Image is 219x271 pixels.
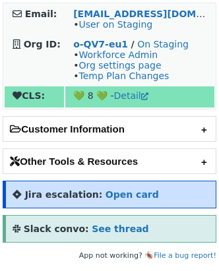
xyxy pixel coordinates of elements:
[73,49,169,81] span: • • •
[114,90,148,101] a: Detail
[24,39,61,49] strong: Org ID:
[78,71,169,81] a: Temp Plan Changes
[137,39,189,49] a: On Staging
[78,60,161,71] a: Org settings page
[78,19,152,30] a: User on Staging
[25,189,103,200] strong: Jira escalation:
[13,90,45,101] strong: CLS:
[24,224,89,234] strong: Slack convo:
[131,39,135,49] strong: /
[92,224,148,234] a: See thread
[106,189,159,200] a: Open card
[65,86,214,107] td: 💚 8 💚 -
[154,251,216,260] a: File a bug report!
[78,49,158,60] a: Workforce Admin
[3,249,216,262] footer: App not working? 🪳
[25,9,57,19] strong: Email:
[73,39,128,49] a: o-QV7-eu1
[73,19,152,30] span: •
[3,117,216,141] h2: Customer Information
[3,149,216,173] h2: Other Tools & Resources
